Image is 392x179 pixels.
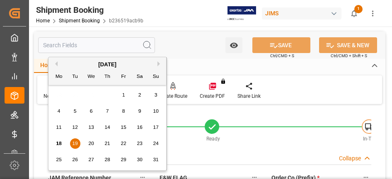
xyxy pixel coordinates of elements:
div: [DATE] [48,60,166,69]
div: Choose Monday, August 25th, 2025 [54,155,64,165]
div: We [86,72,97,82]
div: Sa [135,72,145,82]
input: Search Fields [38,37,155,53]
span: 3 [155,92,157,98]
span: 29 [121,157,126,162]
button: SAVE [252,37,310,53]
div: Choose Thursday, August 7th, 2025 [102,106,113,116]
div: Choose Friday, August 22nd, 2025 [119,138,129,149]
a: Shipment Booking [59,18,100,24]
div: Choose Saturday, August 9th, 2025 [135,106,145,116]
span: 2 [138,92,141,98]
span: 4 [58,108,60,114]
div: Choose Saturday, August 23rd, 2025 [135,138,145,149]
span: 25 [56,157,61,162]
button: SAVE & NEW [319,37,377,53]
div: Choose Tuesday, August 12th, 2025 [70,122,80,133]
span: In-Transit [363,136,384,142]
div: Choose Tuesday, August 19th, 2025 [70,138,80,149]
div: Choose Monday, August 4th, 2025 [54,106,64,116]
img: Exertis%20JAM%20-%20Email%20Logo.jpg_1722504956.jpg [227,6,256,21]
span: 19 [72,140,77,146]
span: 31 [153,157,158,162]
span: 10 [153,108,158,114]
span: Ctrl/CMD + S [270,53,294,59]
div: Choose Sunday, August 31st, 2025 [151,155,161,165]
span: 26 [72,157,77,162]
span: 30 [137,157,142,162]
div: Choose Sunday, August 24th, 2025 [151,138,161,149]
div: JIMS [262,7,341,19]
button: open menu [225,37,242,53]
span: 5 [74,108,77,114]
div: Choose Tuesday, August 5th, 2025 [70,106,80,116]
div: Choose Wednesday, August 13th, 2025 [86,122,97,133]
div: Choose Sunday, August 3rd, 2025 [151,90,161,100]
div: Choose Thursday, August 14th, 2025 [102,122,113,133]
div: Choose Saturday, August 30th, 2025 [135,155,145,165]
span: Ready [206,136,220,142]
span: 16 [137,124,142,130]
div: Choose Friday, August 29th, 2025 [119,155,129,165]
a: Home [36,18,50,24]
div: Share Link [237,92,261,100]
div: Choose Thursday, August 28th, 2025 [102,155,113,165]
div: Choose Friday, August 1st, 2025 [119,90,129,100]
div: Mo [54,72,64,82]
span: 21 [104,140,110,146]
div: Fr [119,72,129,82]
div: Create Route [159,92,187,100]
span: 14 [104,124,110,130]
div: Tu [70,72,80,82]
div: Collapse [339,154,361,163]
div: Choose Wednesday, August 6th, 2025 [86,106,97,116]
span: 6 [90,108,93,114]
button: Next Month [157,61,162,66]
div: Choose Monday, August 18th, 2025 [54,138,64,149]
div: Su [151,72,161,82]
span: 13 [88,124,94,130]
div: Home [34,59,62,73]
span: 11 [56,124,61,130]
span: 28 [104,157,110,162]
span: 27 [88,157,94,162]
div: Shipment Booking [36,4,143,16]
span: 22 [121,140,126,146]
span: 7 [106,108,109,114]
span: 12 [72,124,77,130]
span: 20 [88,140,94,146]
div: Choose Friday, August 15th, 2025 [119,122,129,133]
div: Th [102,72,113,82]
span: 18 [56,140,61,146]
button: Previous Month [53,61,58,66]
span: 8 [122,108,125,114]
div: Choose Wednesday, August 27th, 2025 [86,155,97,165]
div: Choose Saturday, August 2nd, 2025 [135,90,145,100]
div: New Form [44,92,67,100]
div: Choose Saturday, August 16th, 2025 [135,122,145,133]
div: Choose Monday, August 11th, 2025 [54,122,64,133]
span: 1 [354,5,363,13]
span: 9 [138,108,141,114]
div: Choose Thursday, August 21st, 2025 [102,138,113,149]
span: Ctrl/CMD + Shift + S [331,53,367,59]
div: month 2025-08 [51,87,164,168]
button: JIMS [262,5,345,21]
button: show 1 new notifications [345,4,363,23]
div: Choose Friday, August 8th, 2025 [119,106,129,116]
span: 1 [122,92,125,98]
button: show more [363,4,382,23]
span: 15 [121,124,126,130]
span: 23 [137,140,142,146]
div: Choose Wednesday, August 20th, 2025 [86,138,97,149]
div: Choose Tuesday, August 26th, 2025 [70,155,80,165]
span: 24 [153,140,158,146]
span: 17 [153,124,158,130]
div: Choose Sunday, August 10th, 2025 [151,106,161,116]
div: Choose Sunday, August 17th, 2025 [151,122,161,133]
